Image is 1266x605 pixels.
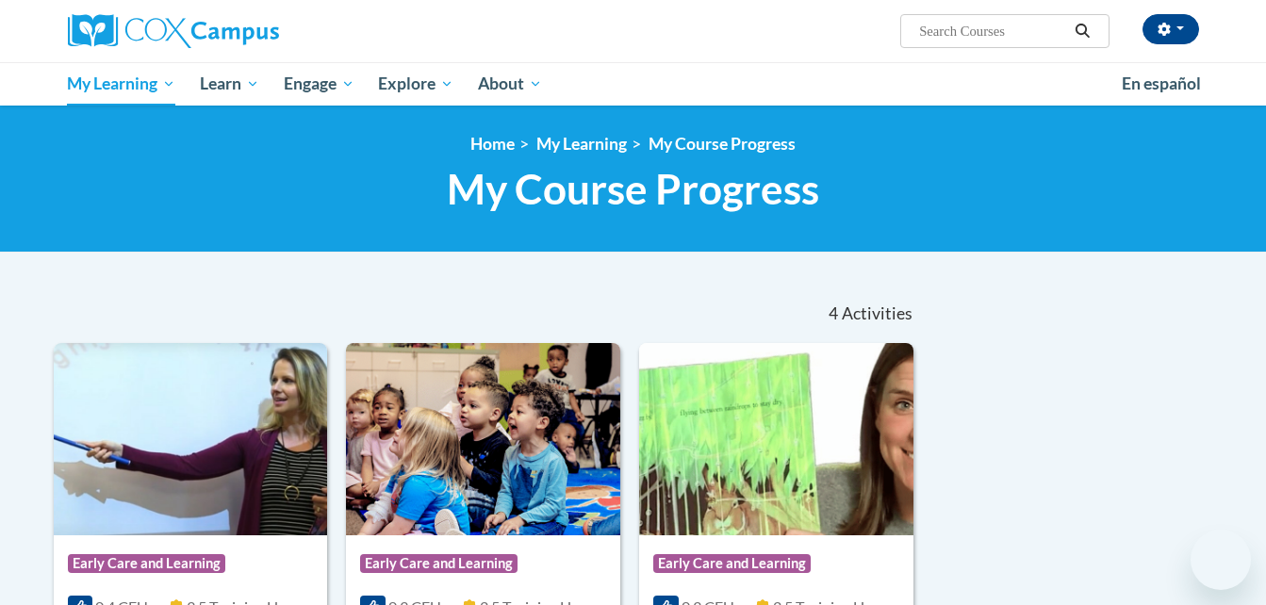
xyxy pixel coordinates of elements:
[1110,64,1213,104] a: En español
[271,62,367,106] a: Engage
[1068,20,1096,42] button: Search
[447,164,819,214] span: My Course Progress
[188,62,271,106] a: Learn
[653,554,811,573] span: Early Care and Learning
[346,343,620,535] img: Course Logo
[67,73,175,95] span: My Learning
[56,62,189,106] a: My Learning
[378,73,453,95] span: Explore
[1191,530,1251,590] iframe: Button to launch messaging window
[1143,14,1199,44] button: Account Settings
[536,134,627,154] a: My Learning
[842,303,913,324] span: Activities
[649,134,796,154] a: My Course Progress
[478,73,542,95] span: About
[917,20,1068,42] input: Search Courses
[284,73,354,95] span: Engage
[639,343,913,535] img: Course Logo
[829,303,838,324] span: 4
[366,62,466,106] a: Explore
[200,73,259,95] span: Learn
[54,343,328,535] img: Course Logo
[1122,74,1201,93] span: En español
[470,134,515,154] a: Home
[360,554,518,573] span: Early Care and Learning
[40,62,1227,106] div: Main menu
[466,62,554,106] a: About
[68,14,426,48] a: Cox Campus
[68,14,279,48] img: Cox Campus
[68,554,225,573] span: Early Care and Learning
